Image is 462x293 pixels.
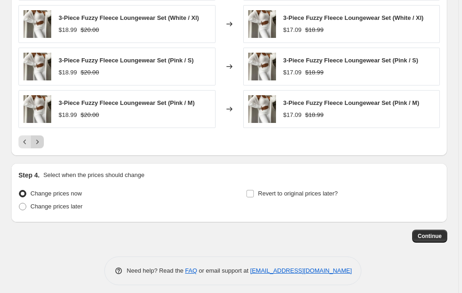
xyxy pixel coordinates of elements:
span: 3-Piece Fuzzy Fleece Loungewear Set (Pink / S) [59,57,194,64]
a: [EMAIL_ADDRESS][DOMAIN_NAME] [250,267,352,274]
img: 6b1e2ea6545bc66676ba8b74c3f18204_80x.jpg [24,10,51,38]
h2: Step 4. [18,171,40,180]
div: $17.09 [283,25,302,35]
span: 3-Piece Fuzzy Fleece Loungewear Set (Pink / M) [283,99,420,106]
img: 6b1e2ea6545bc66676ba8b74c3f18204_80x.jpg [248,10,276,38]
div: $18.99 [59,110,77,120]
span: Continue [418,232,442,240]
div: $17.09 [283,110,302,120]
span: or email support at [197,267,250,274]
span: Revert to original prices later? [258,190,338,197]
div: $18.99 [59,25,77,35]
span: Change prices now [30,190,82,197]
strike: $18.99 [305,25,324,35]
span: Need help? Read the [127,267,186,274]
a: FAQ [185,267,197,274]
img: 6b1e2ea6545bc66676ba8b74c3f18204_80x.jpg [24,95,51,123]
span: Change prices later [30,203,83,210]
div: $17.09 [283,68,302,77]
button: Next [31,135,44,148]
button: Continue [412,230,447,243]
span: 3-Piece Fuzzy Fleece Loungewear Set (Pink / S) [283,57,419,64]
span: 3-Piece Fuzzy Fleece Loungewear Set (White / Xl) [59,14,199,21]
img: 6b1e2ea6545bc66676ba8b74c3f18204_80x.jpg [24,53,51,80]
p: Select when the prices should change [43,171,144,180]
nav: Pagination [18,135,44,148]
strike: $20.00 [81,68,99,77]
strike: $18.99 [305,110,324,120]
img: 6b1e2ea6545bc66676ba8b74c3f18204_80x.jpg [248,95,276,123]
strike: $18.99 [305,68,324,77]
span: 3-Piece Fuzzy Fleece Loungewear Set (Pink / M) [59,99,195,106]
img: 6b1e2ea6545bc66676ba8b74c3f18204_80x.jpg [248,53,276,80]
div: $18.99 [59,68,77,77]
span: 3-Piece Fuzzy Fleece Loungewear Set (White / Xl) [283,14,424,21]
strike: $20.00 [81,110,99,120]
strike: $20.00 [81,25,99,35]
button: Previous [18,135,31,148]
